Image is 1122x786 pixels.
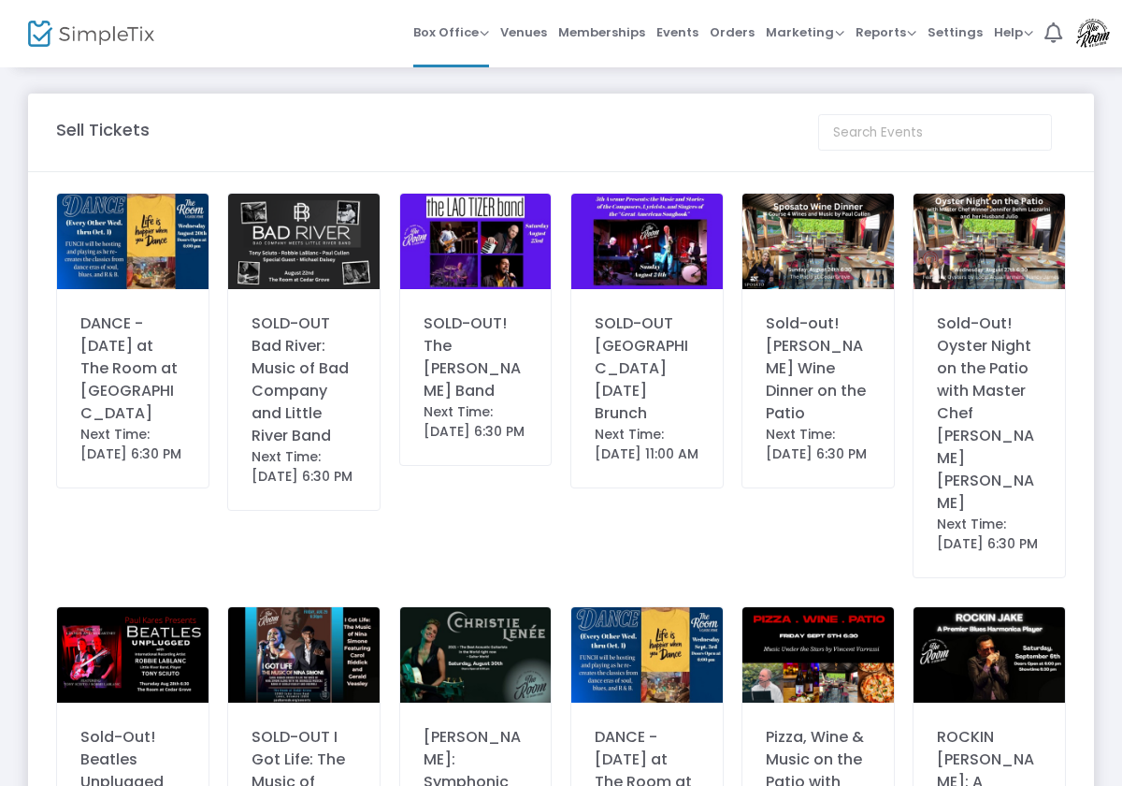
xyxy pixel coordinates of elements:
img: SposatoWineDinner.png [742,194,894,289]
div: Next Time: [DATE] 11:00 AM [595,425,699,464]
img: 5thAvenuebrunchAug242025.jpg [571,194,723,289]
span: Memberships [558,8,645,56]
img: CopyofCopyofPizzaonThePatio.png [913,194,1065,289]
div: Next Time: [DATE] 6:30 PM [937,515,1042,554]
span: Settings [928,8,983,56]
img: DANCEAugust2020251.jpg [57,194,209,289]
img: BR822.png [228,194,380,289]
div: DANCE - [DATE] at The Room at [GEOGRAPHIC_DATA] [80,313,185,425]
img: DANCESept320251.jpg [571,607,723,703]
span: Marketing [766,23,844,41]
div: Next Time: [DATE] 6:30 PM [424,402,528,442]
span: Venues [500,8,547,56]
span: Help [994,23,1033,41]
span: Orders [710,8,755,56]
div: Sold-Out! Oyster Night on the Patio with Master Chef [PERSON_NAME] [PERSON_NAME] [937,313,1042,515]
img: 638881960183795300RockinJakeSept62025.jpg [913,607,1065,703]
img: GeraldVeasleyAug292025.jpg [228,607,380,703]
input: Search Events [818,114,1052,151]
div: Sold-out! [PERSON_NAME] Wine Dinner on the Patio [766,313,870,425]
div: Next Time: [DATE] 6:30 PM [766,425,870,464]
div: Next Time: [DATE] 6:30 PM [80,425,185,464]
img: ChristieLeneeAug302025.jpg [400,607,552,703]
div: SOLD-OUT! The [PERSON_NAME] Band [424,313,528,402]
span: Box Office [413,23,489,41]
span: Reports [856,23,916,41]
img: PizzaWinePatio95.png [742,607,894,703]
div: SOLD-OUT [GEOGRAPHIC_DATA] [DATE] Brunch [595,313,699,425]
div: Next Time: [DATE] 6:30 PM [252,447,356,487]
span: Events [656,8,698,56]
img: LaoTizerBandAugust2320251.jpg [400,194,552,289]
img: Beatles828.png [57,607,209,703]
div: SOLD-OUT Bad River: Music of Bad Company and Little River Band [252,313,356,447]
m-panel-title: Sell Tickets [56,117,150,142]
